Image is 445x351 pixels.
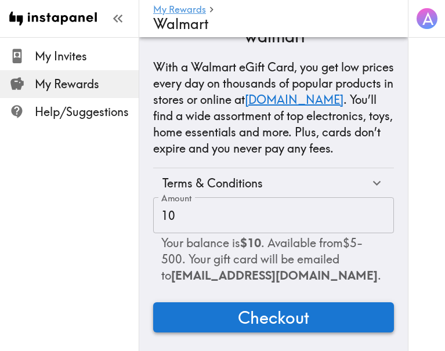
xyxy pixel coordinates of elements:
[238,306,309,329] span: Checkout
[153,59,394,157] p: With a Walmart eGift Card, you get low prices every day on thousands of popular products in store...
[153,5,206,16] a: My Rewards
[161,236,381,283] span: Your balance is . Available from $5 - 500 . Your gift card will be emailed to .
[162,175,369,191] div: Terms & Conditions
[35,104,139,120] span: Help/Suggestions
[153,168,394,198] div: Terms & Conditions
[240,236,261,250] b: $10
[422,9,433,29] span: A
[171,268,378,283] span: [EMAIL_ADDRESS][DOMAIN_NAME]
[35,48,139,64] span: My Invites
[161,192,192,205] label: Amount
[35,76,139,92] span: My Rewards
[245,92,343,107] a: [DOMAIN_NAME]
[153,16,385,32] h4: Walmart
[415,7,439,30] button: A
[153,302,394,332] button: Checkout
